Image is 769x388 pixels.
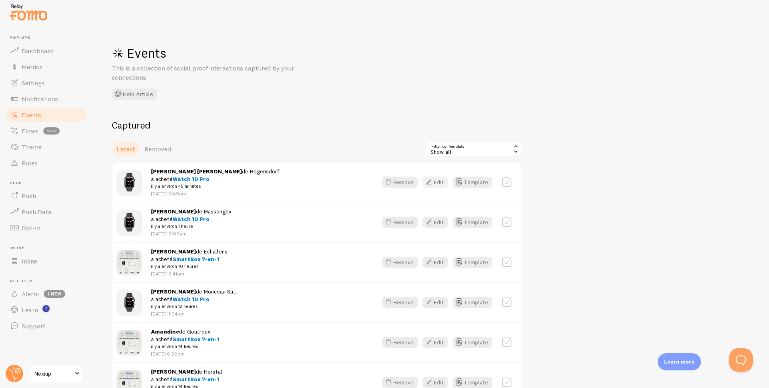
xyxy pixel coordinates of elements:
span: Get Help [10,279,87,284]
img: BoxIphone_Prod_09_small.jpg [117,330,141,354]
button: Remove [382,257,418,268]
span: Events [22,111,41,119]
a: Push Data [5,204,87,220]
button: Remove [382,377,418,388]
span: Watch 10 Pro [173,175,209,183]
span: Push [22,192,36,200]
small: il y a environ 12 heures [151,303,238,310]
img: BoxIphone_Prod_09_small.jpg [117,250,141,274]
button: Template [453,377,492,388]
span: Rules [22,159,38,167]
button: Edit [423,377,448,388]
a: Flows beta [5,123,87,139]
span: Inline [22,257,37,265]
small: il y a environ 14 heures [151,343,219,350]
span: Push [10,181,87,186]
button: Help Article [112,88,157,100]
svg: <p>Watch New Feature Tutorials!</p> [42,305,50,312]
a: Edit [423,257,453,268]
strong: [PERSON_NAME] [151,208,196,215]
a: Edit [423,297,453,308]
span: de Massongex a acheté [151,208,232,230]
span: Push Data [22,208,52,216]
button: Template [453,257,492,268]
button: Template [453,217,492,228]
h1: Events [112,45,352,61]
p: Learn more [664,358,695,366]
p: [DATE] 12:41am [151,270,227,277]
p: [DATE] 10:49am [151,190,279,197]
span: de Monceau Su... a acheté [151,288,238,310]
h2: Captured [112,119,522,131]
button: Edit [423,217,448,228]
a: Removed [140,141,176,157]
a: Edit [423,337,453,348]
a: Template [453,177,492,188]
span: Learn [22,306,38,314]
span: de Regensdorf a acheté [151,168,279,190]
button: Remove [382,177,418,188]
p: [DATE] 8:58pm [151,350,219,357]
strong: [PERSON_NAME] [151,248,196,255]
img: Montre_13_small.jpg [117,170,141,194]
a: Latest [112,141,140,157]
span: Inline [10,245,87,251]
a: Edit [423,377,453,388]
button: Edit [423,337,448,348]
a: Inline [5,253,87,269]
span: 1 new [44,290,65,298]
p: [DATE] 10:09am [151,230,232,237]
strong: [PERSON_NAME] [PERSON_NAME] [151,168,242,175]
strong: [PERSON_NAME] [151,368,196,375]
a: Push [5,188,87,204]
small: il y a environ 10 heures [151,263,227,270]
button: Template [453,337,492,348]
a: Support [5,318,87,334]
a: Metrics [5,59,87,75]
span: SmartBox 7-en-1 [173,255,219,263]
a: Dashboard [5,43,87,59]
span: Theme [22,143,42,151]
span: Dashboard [22,47,54,55]
strong: Amandine [151,328,179,335]
a: Edit [423,177,453,188]
span: SmartBox 7-en-1 [173,376,219,383]
a: Opt-In [5,220,87,236]
button: Remove [382,337,418,348]
a: Events [5,107,87,123]
span: Alerts [22,290,39,298]
span: Pop-ups [10,35,87,40]
span: de Goutroux a acheté [151,328,219,350]
a: Edit [423,217,453,228]
a: Alerts 1 new [5,286,87,302]
span: Watch 10 Pro [173,215,209,223]
a: Theme [5,139,87,155]
span: Removed [145,145,171,153]
span: Watch 10 Pro [173,296,209,303]
p: This is a collection of social proof interactions captured by your connections [112,64,304,82]
a: Nexiup [29,364,83,383]
span: Opt-In [22,224,40,232]
span: de Echallens a acheté [151,248,227,270]
div: Show all [426,141,522,157]
button: Edit [423,297,448,308]
span: beta [43,127,60,135]
button: Edit [423,177,448,188]
iframe: Help Scout Beacon - Open [729,348,753,372]
button: Edit [423,257,448,268]
img: Montre_13_small.jpg [117,210,141,234]
span: Support [22,322,45,330]
span: Nexiup [34,369,72,378]
img: fomo-relay-logo-orange.svg [8,2,48,22]
img: Montre_13_small.jpg [117,290,141,314]
span: SmartBox 7-en-1 [173,336,219,343]
small: il y a environ 45 minutes [151,183,279,190]
a: Notifications [5,91,87,107]
a: Learn [5,302,87,318]
button: Template [453,297,492,308]
span: Flows [22,127,38,135]
span: Latest [117,145,135,153]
